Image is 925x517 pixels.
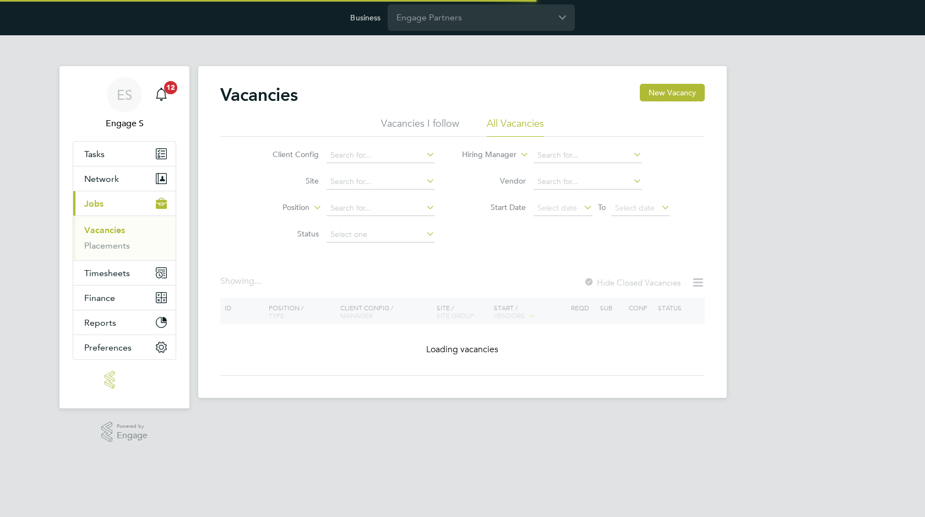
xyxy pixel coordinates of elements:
[254,276,261,287] span: ...
[381,117,459,137] li: Vacancies I follow
[255,229,319,239] label: Status
[117,431,148,440] span: Engage
[73,166,176,191] button: Network
[584,277,681,288] label: Hide Closed Vacancies
[84,293,115,303] span: Finance
[534,148,642,163] input: Search for...
[73,310,176,335] button: Reports
[84,225,125,235] a: Vacancies
[84,149,105,159] span: Tasks
[73,117,176,130] span: Engage S
[117,88,132,102] span: ES
[615,203,655,213] span: Select date
[537,203,577,213] span: Select date
[327,148,435,163] input: Search for...
[255,149,319,159] label: Client Config
[350,13,380,23] label: Business
[73,216,176,260] div: Jobs
[453,149,516,160] label: Hiring Manager
[150,77,172,112] a: 12
[84,268,130,278] span: Timesheets
[73,77,176,130] a: ESEngage S
[246,202,309,213] label: Position
[640,84,705,101] button: New Vacancy
[327,174,435,190] input: Search for...
[73,286,176,310] button: Finance
[84,240,130,251] a: Placements
[84,342,132,353] span: Preferences
[84,317,116,328] span: Reports
[105,371,144,389] img: engage-logo-retina.png
[73,335,176,359] button: Preferences
[73,191,176,216] button: Jobs
[84,174,119,184] span: Network
[73,371,176,389] a: Go to home page
[327,201,435,216] input: Search for...
[220,276,263,287] div: Showing
[117,422,148,431] span: Powered by
[595,200,609,214] span: To
[101,422,148,443] a: Powered byEngage
[73,142,176,166] a: Tasks
[84,198,104,209] span: Jobs
[164,81,177,94] span: 12
[463,202,526,212] label: Start Date
[73,261,176,285] button: Timesheets
[463,176,526,186] label: Vendor
[327,227,435,243] input: Select one
[220,84,298,106] h2: Vacancies
[255,176,319,186] label: Site
[487,117,544,137] li: All Vacancies
[534,174,642,190] input: Search for...
[59,66,189,408] nav: Main navigation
